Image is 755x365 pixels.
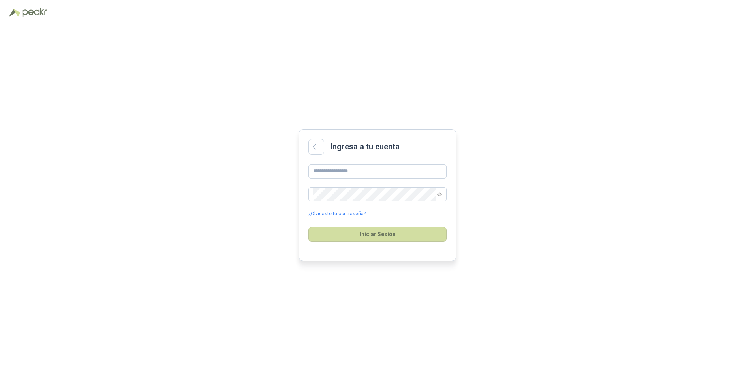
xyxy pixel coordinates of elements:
button: Iniciar Sesión [308,227,447,242]
img: Peakr [22,8,47,17]
span: eye-invisible [437,192,442,197]
img: Logo [9,9,21,17]
h2: Ingresa a tu cuenta [331,141,400,153]
a: ¿Olvidaste tu contraseña? [308,210,366,218]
